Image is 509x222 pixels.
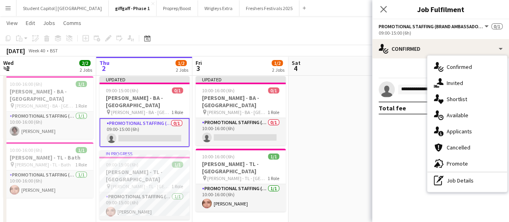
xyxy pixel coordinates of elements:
[79,60,91,66] span: 2/2
[106,162,138,168] span: 09:00-15:00 (6h)
[447,112,468,119] span: Available
[15,103,75,109] span: [PERSON_NAME] - BA - [GEOGRAPHIC_DATA]
[272,67,284,73] div: 2 Jobs
[106,87,138,93] span: 09:00-15:00 (6h)
[292,59,301,66] span: Sat
[291,64,301,73] span: 4
[176,67,188,73] div: 2 Jobs
[99,118,190,147] app-card-role: Promotional Staffing (Brand Ambassadors)0/109:00-15:00 (6h)
[172,87,183,93] span: 0/1
[196,94,286,109] h3: [PERSON_NAME] - BA - [GEOGRAPHIC_DATA]
[10,147,42,153] span: 10:00-16:00 (6h)
[3,112,93,139] app-card-role: Promotional Staffing (Brand Ambassadors)1/110:00-16:00 (6h)[PERSON_NAME]
[175,60,187,66] span: 1/2
[447,79,463,87] span: Invited
[202,154,235,160] span: 10:00-16:00 (6h)
[75,162,87,168] span: 1 Role
[268,87,279,93] span: 0/1
[99,76,190,147] app-job-card: Updated09:00-15:00 (6h)0/1[PERSON_NAME] - BA - [GEOGRAPHIC_DATA] [PERSON_NAME] - BA - [GEOGRAPHIC...
[372,39,509,58] div: Confirmed
[75,103,87,109] span: 1 Role
[40,18,58,28] a: Jobs
[63,19,81,27] span: Comms
[50,48,58,54] div: BST
[379,104,406,112] div: Total fee
[109,0,157,16] button: giffgaff - Phase 1
[379,23,490,29] button: Promotional Staffing (Brand Ambassadors)
[6,47,25,55] div: [DATE]
[99,94,190,109] h3: [PERSON_NAME] - BA - [GEOGRAPHIC_DATA]
[15,162,71,168] span: [PERSON_NAME] - TL - Bath
[202,87,235,93] span: 10:00-16:00 (6h)
[111,109,171,115] span: [PERSON_NAME] - BA - [GEOGRAPHIC_DATA]
[43,19,55,27] span: Jobs
[447,128,472,135] span: Applicants
[268,154,279,160] span: 1/1
[172,162,183,168] span: 1/1
[99,59,109,66] span: Thu
[268,109,279,115] span: 1 Role
[196,160,286,175] h3: [PERSON_NAME] - TL - [GEOGRAPHIC_DATA]
[3,88,93,102] h3: [PERSON_NAME] - BA - [GEOGRAPHIC_DATA]
[3,18,21,28] a: View
[272,60,283,66] span: 1/2
[447,160,468,167] span: Promote
[207,109,268,115] span: [PERSON_NAME] - BA - [GEOGRAPHIC_DATA]
[157,0,198,16] button: Proprep/Boost
[16,0,109,16] button: Student Capitol | [GEOGRAPHIC_DATA]
[3,59,14,66] span: Wed
[99,168,190,183] h3: [PERSON_NAME] - TL - [GEOGRAPHIC_DATA]
[194,64,202,73] span: 3
[196,149,286,212] app-job-card: 10:00-16:00 (6h)1/1[PERSON_NAME] - TL - [GEOGRAPHIC_DATA] [PERSON_NAME] - TL - [GEOGRAPHIC_DATA]1...
[196,118,286,145] app-card-role: Promotional Staffing (Brand Ambassadors)0/110:00-16:00 (6h)
[27,48,47,54] span: Week 40
[99,150,190,157] div: In progress
[196,76,286,83] div: Updated
[76,81,87,87] span: 1/1
[6,19,18,27] span: View
[447,63,472,71] span: Confirmed
[60,18,84,28] a: Comms
[76,147,87,153] span: 1/1
[196,184,286,212] app-card-role: Promotional Staffing (Team Leader)1/110:00-16:00 (6h)[PERSON_NAME]
[10,81,42,87] span: 10:00-16:00 (6h)
[80,67,92,73] div: 2 Jobs
[98,64,109,73] span: 2
[447,144,470,151] span: Cancelled
[3,142,93,198] app-job-card: 10:00-16:00 (6h)1/1[PERSON_NAME] - TL - Bath [PERSON_NAME] - TL - Bath1 RolePromotional Staffing ...
[491,23,503,29] span: 0/1
[99,150,190,220] app-job-card: In progress09:00-15:00 (6h)1/1[PERSON_NAME] - TL - [GEOGRAPHIC_DATA] [PERSON_NAME] - TL - [GEOGRA...
[196,59,202,66] span: Fri
[447,95,467,103] span: Shortlist
[196,76,286,145] app-job-card: Updated10:00-16:00 (6h)0/1[PERSON_NAME] - BA - [GEOGRAPHIC_DATA] [PERSON_NAME] - BA - [GEOGRAPHIC...
[239,0,299,16] button: Freshers Festivals 2025
[379,23,483,29] span: Promotional Staffing (Brand Ambassadors)
[198,0,239,16] button: Wrigleys Extra
[207,175,268,181] span: [PERSON_NAME] - TL - [GEOGRAPHIC_DATA]
[99,76,190,83] div: Updated
[3,154,93,161] h3: [PERSON_NAME] - TL - Bath
[379,30,503,36] div: 09:00-15:00 (6h)
[427,172,507,189] div: Job Details
[171,109,183,115] span: 1 Role
[2,64,14,73] span: 1
[372,4,509,15] h3: Job Fulfilment
[3,170,93,198] app-card-role: Promotional Staffing (Team Leader)1/110:00-16:00 (6h)[PERSON_NAME]
[268,175,279,181] span: 1 Role
[3,76,93,139] app-job-card: 10:00-16:00 (6h)1/1[PERSON_NAME] - BA - [GEOGRAPHIC_DATA] [PERSON_NAME] - BA - [GEOGRAPHIC_DATA]1...
[99,192,190,220] app-card-role: Promotional Staffing (Team Leader)1/109:00-15:00 (6h)[PERSON_NAME]
[26,19,35,27] span: Edit
[111,183,171,189] span: [PERSON_NAME] - TL - [GEOGRAPHIC_DATA]
[171,183,183,189] span: 1 Role
[23,18,38,28] a: Edit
